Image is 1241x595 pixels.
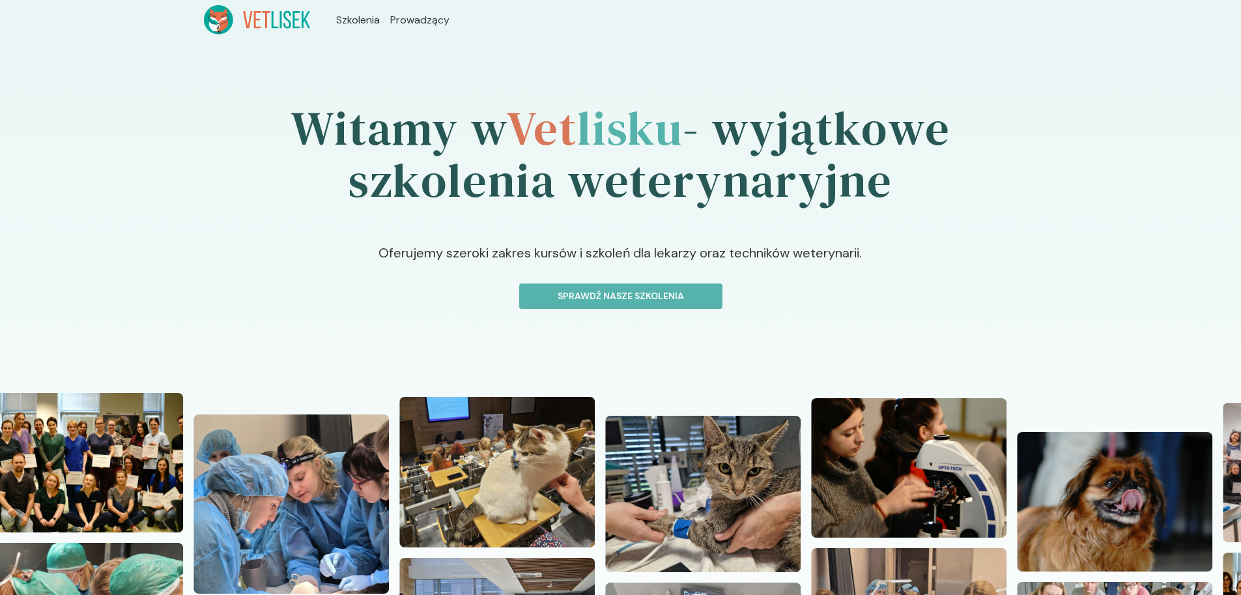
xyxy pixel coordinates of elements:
img: Z2WOzZbqstJ98vaN_20241110_112957.jpg [193,414,389,594]
img: Z2WOuJbqstJ98vaF_20221127_125425.jpg [605,416,801,572]
a: Prowadzący [390,12,449,28]
span: lisku [577,96,683,160]
h1: Witamy w - wyjątkowe szkolenia weterynaryjne [204,66,1038,243]
a: Szkolenia [336,12,380,28]
button: Sprawdź nasze szkolenia [519,283,722,309]
p: Sprawdź nasze szkolenia [530,289,711,303]
img: Z2WOrpbqstJ98vaB_DSC04907.JPG [811,398,1006,538]
span: Vet [506,96,577,160]
img: Z2WOx5bqstJ98vaI_20240512_101618.jpg [399,397,595,547]
p: Oferujemy szeroki zakres kursów i szkoleń dla lekarzy oraz techników weterynarii. [207,243,1034,283]
img: Z2WOn5bqstJ98vZ7_DSC06617.JPG [1017,432,1212,572]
